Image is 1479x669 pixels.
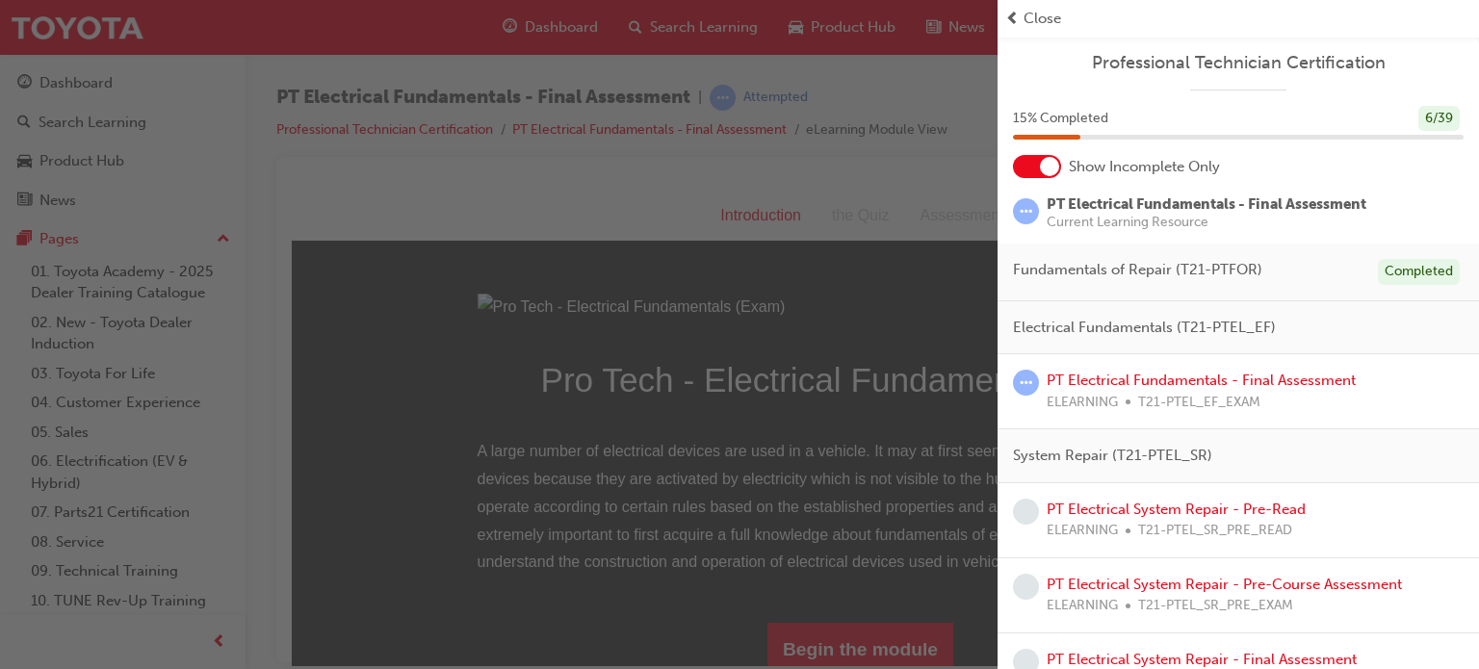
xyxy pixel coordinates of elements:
[1138,595,1293,617] span: T21-PTEL_SR_PRE_EXAM
[1013,370,1039,396] span: learningRecordVerb_ATTEMPT-icon
[1013,108,1108,130] span: 15 % Completed
[1047,195,1366,213] span: PT Electrical Fundamentals - Final Assessment
[1047,520,1118,542] span: ELEARNING
[1013,317,1276,339] span: Electrical Fundamentals (T21-PTEL_EF)
[1047,501,1306,518] a: PT Electrical System Repair - Pre-Read
[1418,106,1460,132] div: 6 / 39
[1024,8,1061,30] span: Close
[1047,372,1356,389] a: PT Electrical Fundamentals - Final Assessment
[1138,392,1260,414] span: T21-PTEL_EF_EXAM
[186,246,956,385] p: A large number of electrical devices are used in a vehicle. It may at first seem difficult to ser...
[1047,576,1402,593] a: PT Electrical System Repair - Pre-Course Assessment
[1013,198,1039,224] span: learningRecordVerb_ATTEMPT-icon
[1013,259,1262,281] span: Fundamentals of Repair (T21-PTFOR)
[1013,574,1039,600] span: learningRecordVerb_NONE-icon
[1069,156,1220,178] span: Show Incomplete Only
[1047,216,1366,229] span: Current Learning Resource
[186,102,956,130] img: Pro Tech - Electrical Fundamentals (Exam)
[525,11,613,39] div: the Quiz
[1378,259,1460,285] div: Completed
[613,11,728,39] div: Assessment
[1047,651,1357,668] a: PT Electrical System Repair - Final Assessment
[1013,445,1212,467] span: System Repair (T21-PTEL_SR)
[1047,392,1118,414] span: ELEARNING
[186,161,956,217] h1: Pro Tech - Electrical Fundamentals (Exam)
[1005,8,1020,30] span: prev-icon
[476,431,662,485] button: Begin the module
[1047,595,1118,617] span: ELEARNING
[1005,8,1471,30] button: prev-iconClose
[1013,499,1039,525] span: learningRecordVerb_NONE-icon
[1138,520,1292,542] span: T21-PTEL_SR_PRE_READ
[413,11,525,39] div: Introduction
[1013,52,1464,74] a: Professional Technician Certification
